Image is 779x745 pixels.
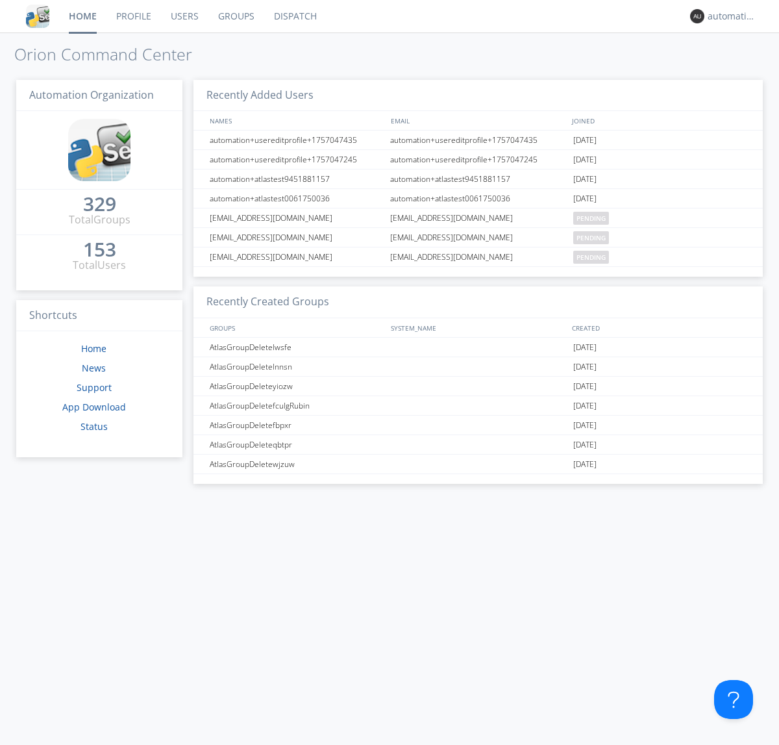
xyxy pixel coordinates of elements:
[26,5,49,28] img: cddb5a64eb264b2086981ab96f4c1ba7
[387,131,570,149] div: automation+usereditprofile+1757047435
[83,243,116,258] a: 153
[573,150,597,170] span: [DATE]
[16,300,182,332] h3: Shortcuts
[83,197,116,212] a: 329
[193,416,763,435] a: AtlasGroupDeletefbpxr[DATE]
[573,377,597,396] span: [DATE]
[573,170,597,189] span: [DATE]
[387,189,570,208] div: automation+atlastest0061750036
[206,208,386,227] div: [EMAIL_ADDRESS][DOMAIN_NAME]
[193,170,763,189] a: automation+atlastest9451881157automation+atlastest9451881157[DATE]
[193,338,763,357] a: AtlasGroupDeletelwsfe[DATE]
[573,396,597,416] span: [DATE]
[573,455,597,474] span: [DATE]
[206,189,386,208] div: automation+atlastest0061750036
[206,170,386,188] div: automation+atlastest9451881157
[206,338,386,357] div: AtlasGroupDeletelwsfe
[206,228,386,247] div: [EMAIL_ADDRESS][DOMAIN_NAME]
[573,231,609,244] span: pending
[206,357,386,376] div: AtlasGroupDeletelnnsn
[708,10,756,23] div: automation+atlas0017
[387,247,570,266] div: [EMAIL_ADDRESS][DOMAIN_NAME]
[83,243,116,256] div: 153
[206,150,386,169] div: automation+usereditprofile+1757047245
[193,357,763,377] a: AtlasGroupDeletelnnsn[DATE]
[206,435,386,454] div: AtlasGroupDeleteqbtpr
[80,420,108,433] a: Status
[69,212,130,227] div: Total Groups
[68,119,130,181] img: cddb5a64eb264b2086981ab96f4c1ba7
[573,435,597,455] span: [DATE]
[387,150,570,169] div: automation+usereditprofile+1757047245
[573,416,597,435] span: [DATE]
[573,338,597,357] span: [DATE]
[193,455,763,474] a: AtlasGroupDeletewjzuw[DATE]
[569,318,750,337] div: CREATED
[193,435,763,455] a: AtlasGroupDeleteqbtpr[DATE]
[193,396,763,416] a: AtlasGroupDeletefculgRubin[DATE]
[206,131,386,149] div: automation+usereditprofile+1757047435
[387,228,570,247] div: [EMAIL_ADDRESS][DOMAIN_NAME]
[573,189,597,208] span: [DATE]
[573,251,609,264] span: pending
[206,455,386,474] div: AtlasGroupDeletewjzuw
[81,342,106,355] a: Home
[193,189,763,208] a: automation+atlastest0061750036automation+atlastest0061750036[DATE]
[206,396,386,415] div: AtlasGroupDeletefculgRubin
[73,258,126,273] div: Total Users
[690,9,704,23] img: 373638.png
[193,228,763,247] a: [EMAIL_ADDRESS][DOMAIN_NAME][EMAIL_ADDRESS][DOMAIN_NAME]pending
[193,247,763,267] a: [EMAIL_ADDRESS][DOMAIN_NAME][EMAIL_ADDRESS][DOMAIN_NAME]pending
[714,680,753,719] iframe: Toggle Customer Support
[82,362,106,374] a: News
[387,208,570,227] div: [EMAIL_ADDRESS][DOMAIN_NAME]
[206,247,386,266] div: [EMAIL_ADDRESS][DOMAIN_NAME]
[193,208,763,228] a: [EMAIL_ADDRESS][DOMAIN_NAME][EMAIL_ADDRESS][DOMAIN_NAME]pending
[206,416,386,435] div: AtlasGroupDeletefbpxr
[569,111,750,130] div: JOINED
[206,377,386,396] div: AtlasGroupDeleteyiozw
[388,318,569,337] div: SYSTEM_NAME
[573,357,597,377] span: [DATE]
[387,170,570,188] div: automation+atlastest9451881157
[193,80,763,112] h3: Recently Added Users
[29,88,154,102] span: Automation Organization
[62,401,126,413] a: App Download
[573,212,609,225] span: pending
[388,111,569,130] div: EMAIL
[573,131,597,150] span: [DATE]
[193,377,763,396] a: AtlasGroupDeleteyiozw[DATE]
[193,150,763,170] a: automation+usereditprofile+1757047245automation+usereditprofile+1757047245[DATE]
[206,111,384,130] div: NAMES
[77,381,112,394] a: Support
[193,131,763,150] a: automation+usereditprofile+1757047435automation+usereditprofile+1757047435[DATE]
[206,318,384,337] div: GROUPS
[83,197,116,210] div: 329
[193,286,763,318] h3: Recently Created Groups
